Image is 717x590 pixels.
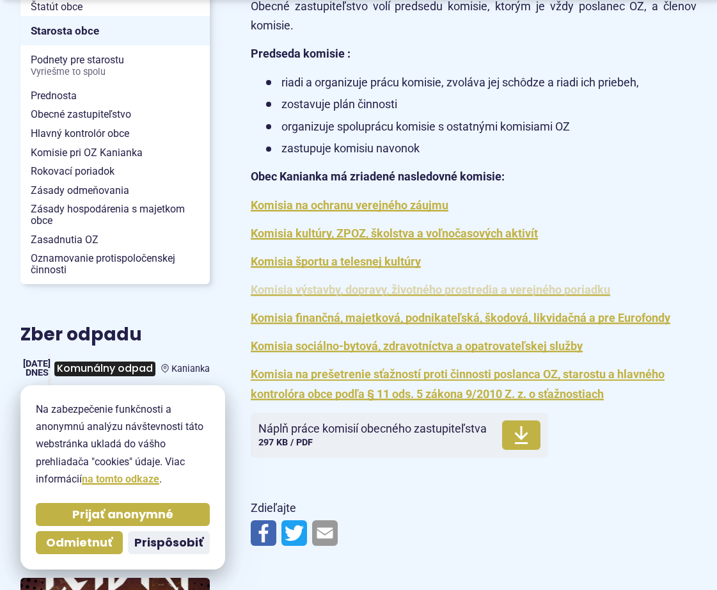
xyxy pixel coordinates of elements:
span: Vyriešme to spolu [31,67,200,77]
span: Komisie pri OZ Kanianka [31,143,200,163]
img: Zdieľať na Facebooku [251,520,276,546]
a: Náplň práce komisií obecného zastupiteľstva297 KB / PDF [251,413,548,458]
a: Oznamovanie protispoločenskej činnosti [20,249,210,279]
a: Komisia finančná, majetková, podnikateľská, škodová, likvidačná a pre Eurofondy [251,311,670,324]
h3: Najbližšie udalosti [20,548,193,568]
span: Komunálny odpad [54,362,155,376]
span: Prednosta [31,86,200,106]
li: organizuje spoluprácu komisie s ostatnými komisiami OZ [266,117,697,137]
li: riadi a organizuje prácu komisie, zvoláva jej schôdze a riadi ich priebeh, [266,73,697,93]
li: zostavuje plán činnosti [266,95,697,115]
span: Prijať anonymné [72,507,173,522]
p: Zdieľajte [251,498,697,518]
li: zastupuje komisiu navonok [266,139,697,159]
img: Zdieľať e-mailom [312,520,338,546]
span: Dnes [26,367,49,378]
span: Prispôsobiť [134,536,203,550]
a: Obecné zastupiteľstvo [20,105,210,124]
span: Kanianka [171,363,210,374]
button: Odmietnuť [36,531,123,554]
strong: Obec Kanianka má zriadené nasledovné komisie: [251,170,505,183]
a: Zasadnutia OZ [20,230,210,250]
a: Prednosta [20,86,210,106]
strong: Predseda komisie : [251,47,351,60]
h3: Zber odpadu [20,325,210,345]
a: Komisia sociálno-bytová, zdravotníctva a opatrovateľskej služby [251,339,583,353]
a: Podnety pre starostuVyriešme to spolu [20,51,210,81]
span: Starosta obce [31,21,200,41]
a: Komunálny odpad Kanianka [DATE] Dnes [20,354,210,383]
span: Podnety pre starostu [31,51,200,81]
button: Prijať anonymné [36,503,210,526]
span: Zásady odmeňovania [31,181,200,200]
span: Zásady hospodárenia s majetkom obce [31,200,200,230]
button: Prispôsobiť [128,531,210,554]
span: Hlavný kontrolór obce [31,124,200,143]
a: Komisia športu a telesnej kultúry [251,255,421,268]
span: Náplň práce komisií obecného zastupiteľstva [258,422,487,435]
a: Komisia na prešetrenie sťažností proti činnosti poslanca OZ, starostu a hlavného kontrolóra obce ... [251,367,665,401]
span: Rokovací poriadok [31,162,200,181]
span: Obecné zastupiteľstvo [31,105,200,124]
a: Zásady hospodárenia s majetkom obce [20,200,210,230]
a: Hlavný kontrolór obce [20,124,210,143]
a: na tomto odkaze [82,473,159,485]
span: Zasadnutia OZ [31,230,200,250]
a: Komisia na ochranu verejného záujmu [251,198,448,212]
a: Zásady odmeňovania [20,181,210,200]
a: Komisia výstavby, dopravy, životného prostredia a verejného poriadku [251,283,610,296]
span: Oznamovanie protispoločenskej činnosti [31,249,200,279]
a: Komisia kultúry, ZPOZ, školstva a voľnočasových aktivít [251,227,538,240]
a: Komisie pri OZ Kanianka [20,143,210,163]
p: Na zabezpečenie funkčnosti a anonymnú analýzu návštevnosti táto webstránka ukladá do vášho prehli... [36,401,210,488]
a: Starosta obce [20,16,210,45]
a: Rokovací poriadok [20,162,210,181]
span: [DATE] [23,358,51,369]
img: Zdieľať na Twitteri [281,520,307,546]
span: Odmietnuť [46,536,113,550]
span: 297 KB / PDF [258,437,313,448]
